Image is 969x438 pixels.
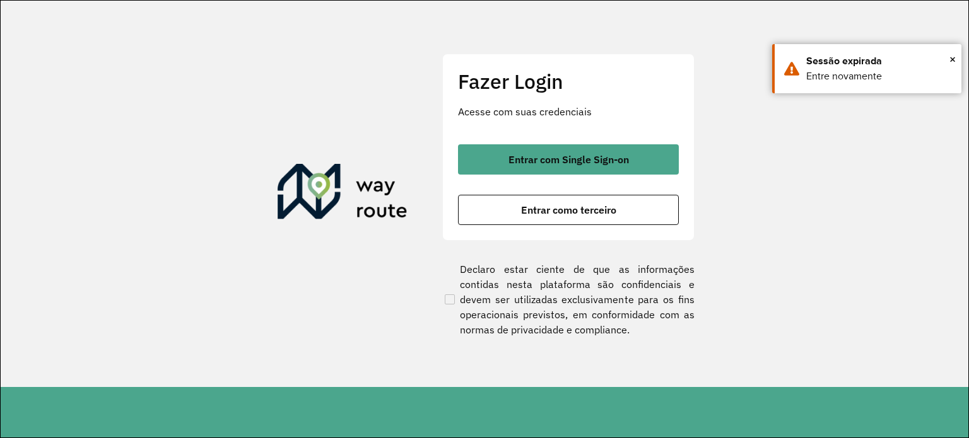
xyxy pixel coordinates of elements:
button: button [458,144,679,175]
p: Acesse com suas credenciais [458,104,679,119]
span: Entrar como terceiro [521,205,616,215]
div: Entre novamente [806,69,952,84]
button: Close [949,50,956,69]
img: Roteirizador AmbevTech [278,164,408,224]
button: button [458,195,679,225]
span: Entrar com Single Sign-on [508,154,629,164]
span: × [949,50,956,69]
label: Declaro estar ciente de que as informações contidas nesta plataforma são confidenciais e devem se... [442,262,695,337]
h2: Fazer Login [458,69,679,93]
div: Sessão expirada [806,54,952,69]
